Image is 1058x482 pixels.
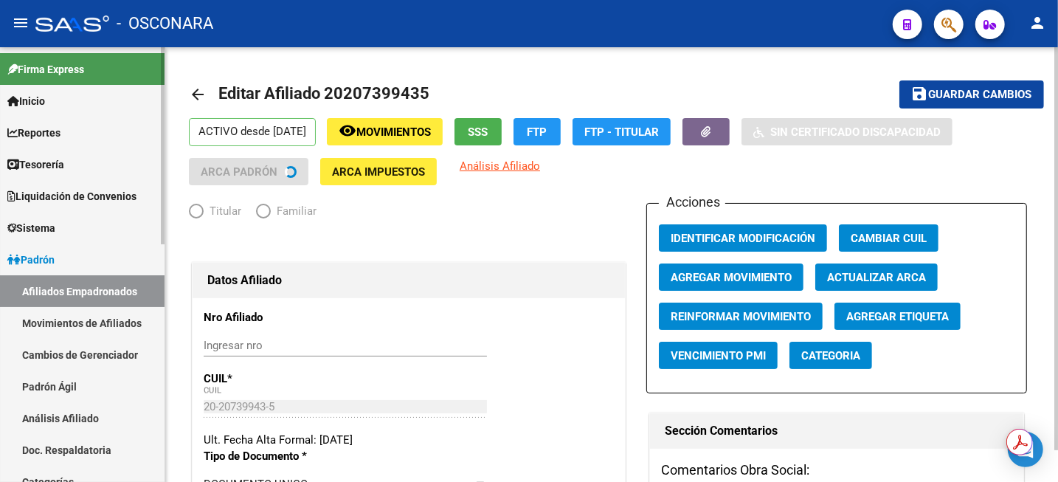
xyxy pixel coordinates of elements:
span: Movimientos [356,125,431,139]
button: FTP - Titular [573,118,671,145]
p: Tipo de Documento * [204,448,327,464]
span: Sistema [7,220,55,236]
h3: Comentarios Obra Social: [661,460,1012,481]
span: Cambiar CUIL [851,232,927,245]
span: Análisis Afiliado [460,159,540,173]
h3: Acciones [659,192,725,213]
span: Sin Certificado Discapacidad [770,125,941,139]
span: Reinformar Movimiento [671,310,811,323]
span: FTP - Titular [584,125,659,139]
button: Agregar Movimiento [659,264,803,291]
button: ARCA Padrón [189,158,308,185]
span: Editar Afiliado 20207399435 [218,84,429,103]
h1: Sección Comentarios [665,419,1009,443]
mat-icon: menu [12,14,30,32]
p: ACTIVO desde [DATE] [189,118,316,146]
mat-icon: arrow_back [189,86,207,103]
mat-icon: save [911,85,929,103]
button: Agregar Etiqueta [834,303,961,330]
span: Padrón [7,252,55,268]
h1: Datos Afiliado [207,269,610,292]
span: Firma Express [7,61,84,78]
span: Tesorería [7,156,64,173]
button: Reinformar Movimiento [659,303,823,330]
span: Agregar Movimiento [671,271,792,284]
button: Sin Certificado Discapacidad [741,118,952,145]
span: Familiar [271,203,317,219]
p: Nro Afiliado [204,309,327,326]
span: Agregar Etiqueta [846,310,949,323]
span: Liquidación de Convenios [7,188,136,204]
span: Vencimiento PMI [671,349,766,362]
span: FTP [528,125,547,139]
button: Cambiar CUIL [839,224,938,252]
span: Inicio [7,93,45,109]
button: FTP [514,118,561,145]
button: Vencimiento PMI [659,342,778,369]
span: Guardar cambios [929,89,1032,102]
mat-icon: person [1028,14,1046,32]
button: Movimientos [327,118,443,145]
p: CUIL [204,371,327,387]
span: Reportes [7,125,60,141]
span: - OSCONARA [117,7,213,40]
button: Identificar Modificación [659,224,827,252]
span: Categoria [801,349,860,362]
span: Actualizar ARCA [827,271,926,284]
button: ARCA Impuestos [320,158,437,185]
mat-icon: remove_red_eye [339,122,356,140]
button: Guardar cambios [899,80,1044,108]
span: SSS [469,125,488,139]
span: Identificar Modificación [671,232,815,245]
span: ARCA Impuestos [332,165,425,179]
span: ARCA Padrón [201,165,277,179]
button: Categoria [789,342,872,369]
button: Actualizar ARCA [815,264,938,291]
div: Ult. Fecha Alta Formal: [DATE] [204,432,614,448]
button: SSS [454,118,502,145]
mat-radio-group: Elija una opción [189,207,331,221]
span: Titular [204,203,241,219]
